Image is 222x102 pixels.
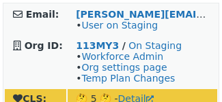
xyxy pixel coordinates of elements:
[81,73,175,84] a: Temp Plan Changes
[81,51,163,62] a: Workforce Admin
[76,51,175,84] span: • • •
[26,9,59,20] strong: Email:
[76,20,158,31] span: •
[76,40,119,51] a: 113MY3
[81,62,167,73] a: Org settings page
[128,40,182,51] a: On Staging
[81,20,158,31] a: User on Staging
[122,40,126,51] strong: /
[25,40,63,51] strong: Org ID:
